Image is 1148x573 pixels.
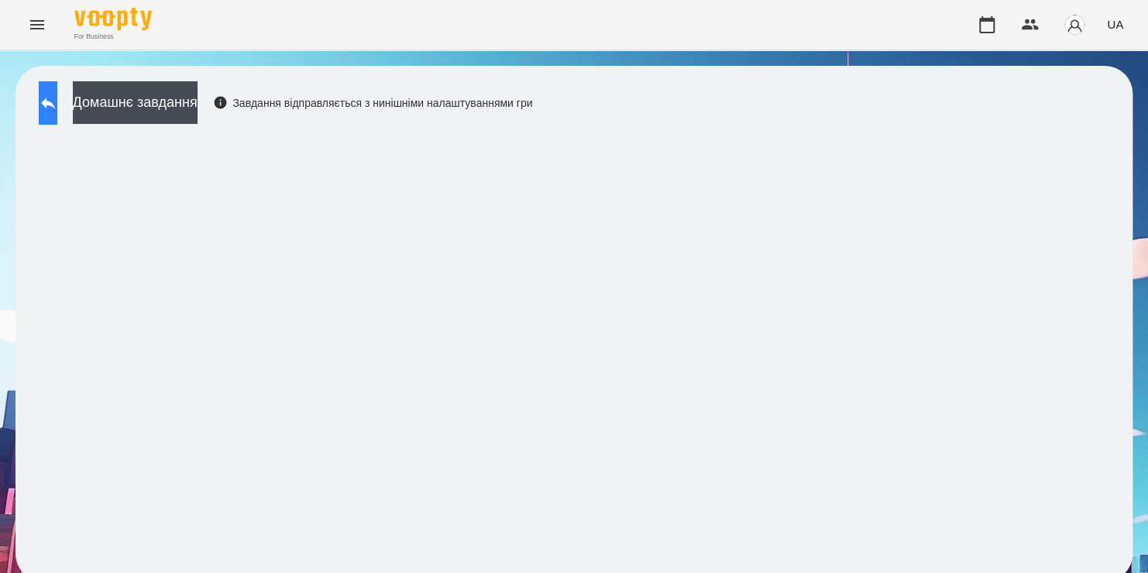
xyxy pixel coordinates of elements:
button: Menu [19,6,56,43]
div: Завдання відправляється з нинішніми налаштуваннями гри [213,95,533,111]
button: UA [1101,10,1129,39]
span: For Business [74,32,152,42]
button: Домашнє завдання [73,81,198,124]
span: UA [1107,16,1123,33]
img: Voopty Logo [74,8,152,30]
img: avatar_s.png [1064,14,1085,36]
